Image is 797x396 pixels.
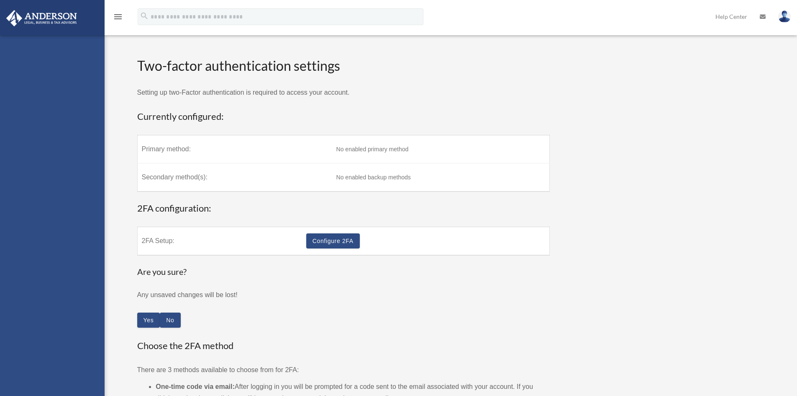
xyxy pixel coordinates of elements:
[137,266,317,277] h4: Are you sure?
[137,289,317,301] p: Any unsaved changes will be lost!
[142,142,328,156] label: Primary method:
[137,87,550,98] p: Setting up two-Factor authentication is required to access your account.
[142,234,298,248] label: 2FA Setup:
[113,15,123,22] a: menu
[137,202,550,215] h3: 2FA configuration:
[160,313,180,328] button: Close this dialog window
[137,313,160,328] button: Close this dialog window and the wizard
[140,11,149,21] i: search
[137,110,550,123] h3: Currently configured:
[332,163,550,192] td: No enabled backup methods
[4,10,79,26] img: Anderson Advisors Platinum Portal
[113,12,123,22] i: menu
[156,383,235,390] strong: One-time code via email:
[778,10,791,23] img: User Pic
[142,171,328,184] label: Secondary method(s):
[332,135,550,163] td: No enabled primary method
[137,57,550,75] h2: Two-factor authentication settings
[137,339,550,352] h3: Choose the 2FA method
[306,233,360,248] a: Configure 2FA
